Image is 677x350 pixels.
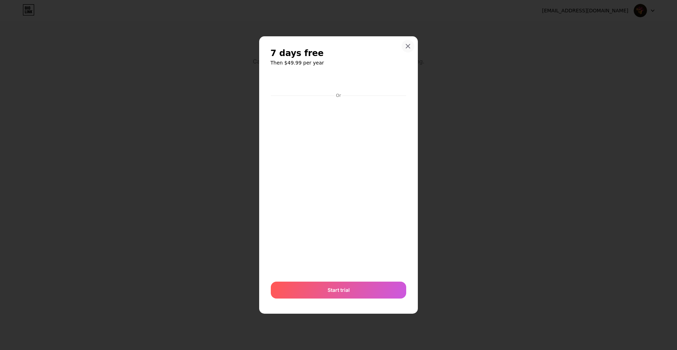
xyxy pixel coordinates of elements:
iframe: Secure payment input frame [269,99,408,275]
span: 7 days free [270,48,324,59]
div: Or [335,93,342,98]
span: Start trial [328,286,350,294]
h6: Then $49.99 per year [270,59,407,66]
iframe: Secure payment button frame [271,74,406,91]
